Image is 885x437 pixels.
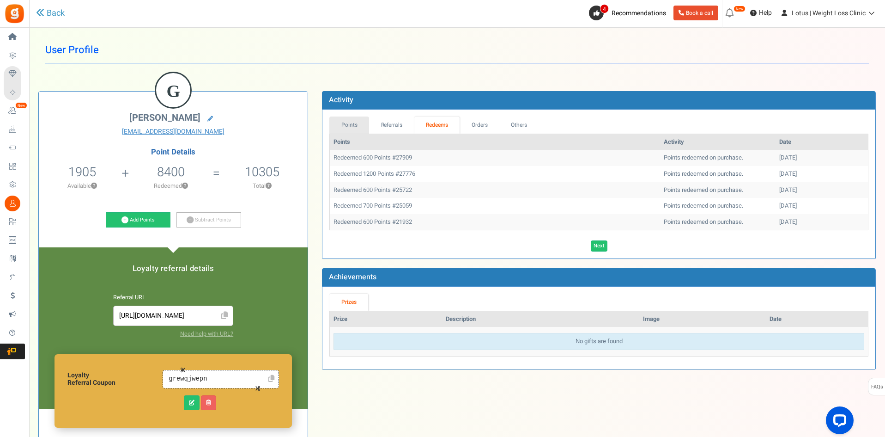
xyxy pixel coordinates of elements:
td: Points redeemed on purchase. [660,198,776,214]
a: Prizes [329,294,368,311]
p: Available [43,182,121,190]
th: Activity [660,134,776,150]
h5: 10305 [245,165,279,179]
th: Image [639,311,766,327]
h4: Point Details [39,148,308,156]
button: ? [266,183,272,189]
span: Help [757,8,772,18]
span: Recommendations [612,8,666,18]
td: Redeemed 1200 Points #27776 [330,166,660,182]
td: [DATE] [776,214,868,230]
a: Orders [460,117,499,134]
td: [DATE] [776,198,868,214]
div: No gifts are found [333,333,864,350]
img: Gratisfaction [4,3,25,24]
th: Date [766,311,868,327]
th: Description [442,311,639,327]
h1: User Profile [45,37,869,63]
button: ? [91,183,97,189]
td: Redeemed 600 Points #27909 [330,150,660,166]
td: Points redeemed on purchase. [660,214,776,230]
span: Click to Copy [217,308,232,324]
a: Need help with URL? [180,330,233,338]
th: Points [330,134,660,150]
span: [PERSON_NAME] [129,111,200,124]
td: [DATE] [776,150,868,166]
h6: Referral URL [113,295,233,301]
td: Redeemed 600 Points #21932 [330,214,660,230]
a: Redeems [414,117,460,134]
th: Date [776,134,868,150]
span: 1905 [68,163,96,181]
td: Redeemed 700 Points #25059 [330,198,660,214]
figcaption: G [156,73,190,109]
h5: Loyalty referral details [48,265,298,273]
th: Prize [330,311,442,327]
td: Redeemed 600 Points #25722 [330,182,660,198]
b: Achievements [329,271,376,283]
h6: Loyalty Referral Coupon [67,372,163,386]
a: Help [746,6,776,20]
a: Click to Copy [265,372,278,387]
span: 4 [600,4,609,13]
td: [DATE] [776,182,868,198]
a: Subtract Points [176,212,241,228]
em: New [733,6,746,12]
b: Activity [329,94,353,105]
a: Others [499,117,539,134]
span: Lotus | Weight Loss Clinic [792,8,866,18]
a: 4 Recommendations [589,6,670,20]
td: Points redeemed on purchase. [660,150,776,166]
p: Redeemed [130,182,212,190]
button: ? [182,183,188,189]
a: Points [329,117,369,134]
h5: 8400 [157,165,185,179]
span: FAQs [871,378,883,396]
a: Add Points [106,212,170,228]
a: Book a call [673,6,718,20]
td: Points redeemed on purchase. [660,166,776,182]
a: New [4,103,25,119]
td: [DATE] [776,166,868,182]
em: New [15,102,27,109]
p: Total [221,182,303,190]
a: Referrals [369,117,414,134]
a: [EMAIL_ADDRESS][DOMAIN_NAME] [46,127,301,136]
a: Next [591,240,607,252]
td: Points redeemed on purchase. [660,182,776,198]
